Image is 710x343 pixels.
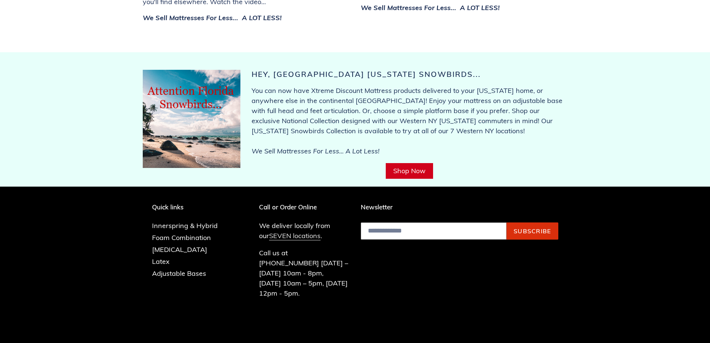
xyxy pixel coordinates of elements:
h2: Hey, [GEOGRAPHIC_DATA] [US_STATE] Snowbirds... [252,70,568,79]
img: floridasnowbirdsfinal-1684765907267_263x.jpg [143,70,241,168]
a: Innerspring & Hybrid [152,221,218,230]
p: Call us at [PHONE_NUMBER] [DATE] – [DATE] 10am - 8pm, [DATE] 10am – 5pm, [DATE] 12pm - 5pm. [259,248,350,298]
span: Subscribe [514,227,551,235]
p: Quick links [152,203,229,211]
i: We Sell Mattresses For Less... A Lot Less! [252,147,379,155]
button: Subscribe [507,222,558,240]
a: [MEDICAL_DATA] [152,245,207,254]
input: Email address [361,222,507,240]
h3: We Sell Mattresses For Less... A LOT LESS! [143,14,350,22]
h3: We Sell Mattresses For Less... A LOT LESS! [361,4,568,12]
a: Adjustable Bases [152,269,206,278]
p: Call or Order Online [259,203,350,211]
a: SEVEN locations [269,231,321,240]
p: You can now have Xtreme Discount Mattress products delivered to your [US_STATE] home, or anywhere... [252,85,568,156]
p: Newsletter [361,203,558,211]
p: We deliver locally from our . [259,221,350,241]
a: Latex [152,257,170,266]
a: Shop Now [386,163,433,179]
a: Foam Combination [152,233,211,242]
